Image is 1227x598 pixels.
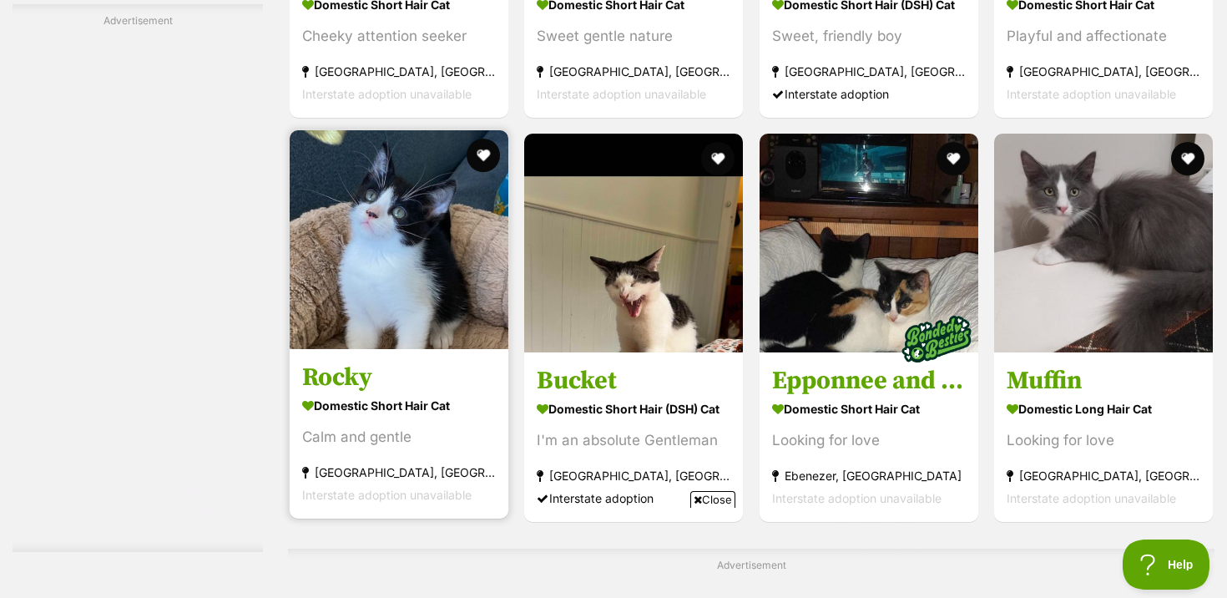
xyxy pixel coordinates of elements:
[760,134,978,352] img: Epponnee and Imran - Domestic Short Hair Cat
[1007,464,1200,487] strong: [GEOGRAPHIC_DATA], [GEOGRAPHIC_DATA]
[702,142,735,175] button: favourite
[772,83,966,105] div: Interstate adoption
[895,297,978,381] img: bonded besties
[772,491,942,505] span: Interstate adoption unavailable
[302,60,496,83] strong: [GEOGRAPHIC_DATA], [GEOGRAPHIC_DATA]
[524,134,743,352] img: Bucket - Domestic Short Hair (DSH) Cat
[772,397,966,421] strong: Domestic Short Hair Cat
[302,362,496,393] h3: Rocky
[772,464,966,487] strong: Ebenezer, [GEOGRAPHIC_DATA]
[1007,60,1200,83] strong: [GEOGRAPHIC_DATA], [GEOGRAPHIC_DATA]
[302,25,496,48] div: Cheeky attention seeker
[994,134,1213,352] img: Muffin - Domestic Long Hair Cat
[13,35,263,536] iframe: Advertisement
[1007,397,1200,421] strong: Domestic Long Hair Cat
[937,142,970,175] button: favourite
[290,130,508,349] img: Rocky - Domestic Short Hair Cat
[760,352,978,522] a: Epponnee and [PERSON_NAME] Domestic Short Hair Cat Looking for love Ebenezer, [GEOGRAPHIC_DATA] I...
[772,60,966,83] strong: [GEOGRAPHIC_DATA], [GEOGRAPHIC_DATA]
[537,60,730,83] strong: [GEOGRAPHIC_DATA], [GEOGRAPHIC_DATA]
[1007,491,1176,505] span: Interstate adoption unavailable
[467,139,500,172] button: favourite
[1007,365,1200,397] h3: Muffin
[690,491,735,508] span: Close
[772,25,966,48] div: Sweet, friendly boy
[302,461,496,484] strong: [GEOGRAPHIC_DATA], [GEOGRAPHIC_DATA]
[772,429,966,452] div: Looking for love
[537,365,730,397] h3: Bucket
[537,487,730,509] div: Interstate adoption
[1007,25,1200,48] div: Playful and affectionate
[302,488,472,502] span: Interstate adoption unavailable
[1123,540,1210,590] iframe: Help Scout Beacon - Open
[994,352,1213,522] a: Muffin Domestic Long Hair Cat Looking for love [GEOGRAPHIC_DATA], [GEOGRAPHIC_DATA] Interstate ad...
[13,4,263,553] div: Advertisement
[537,464,730,487] strong: [GEOGRAPHIC_DATA], [GEOGRAPHIC_DATA]
[302,87,472,101] span: Interstate adoption unavailable
[537,25,730,48] div: Sweet gentle nature
[302,393,496,418] strong: Domestic Short Hair Cat
[290,349,508,519] a: Rocky Domestic Short Hair Cat Calm and gentle [GEOGRAPHIC_DATA], [GEOGRAPHIC_DATA] Interstate ado...
[537,397,730,421] strong: Domestic Short Hair (DSH) Cat
[1007,429,1200,452] div: Looking for love
[1007,87,1176,101] span: Interstate adoption unavailable
[537,87,706,101] span: Interstate adoption unavailable
[1171,142,1204,175] button: favourite
[302,426,496,448] div: Calm and gentle
[772,365,966,397] h3: Epponnee and [PERSON_NAME]
[524,352,743,522] a: Bucket Domestic Short Hair (DSH) Cat I'm an absolute Gentleman [GEOGRAPHIC_DATA], [GEOGRAPHIC_DAT...
[537,429,730,452] div: I'm an absolute Gentleman
[310,514,917,590] iframe: Advertisement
